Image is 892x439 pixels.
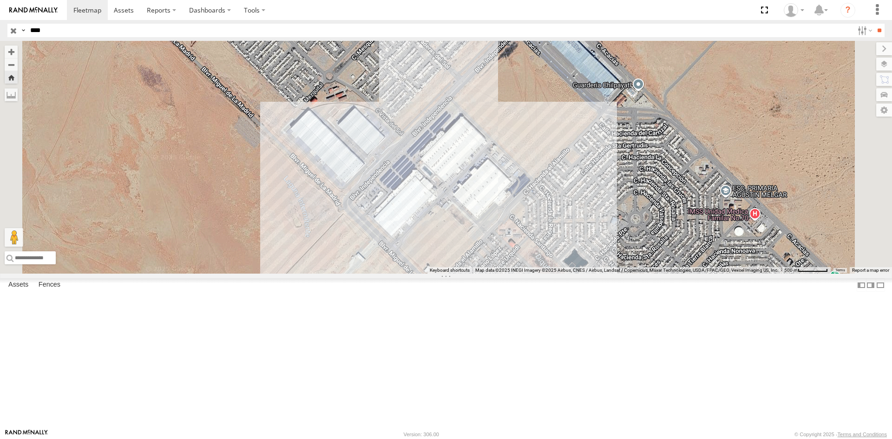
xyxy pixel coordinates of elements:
a: Visit our Website [5,430,48,439]
a: Terms (opens in new tab) [835,269,845,272]
div: Version: 306.00 [404,432,439,437]
a: Report a map error [852,268,889,273]
button: Drag Pegman onto the map to open Street View [5,228,23,247]
button: Zoom in [5,46,18,58]
label: Dock Summary Table to the Left [857,278,866,292]
label: Dock Summary Table to the Right [866,278,875,292]
span: 500 m [784,268,798,273]
button: Map Scale: 500 m per 61 pixels [781,267,831,274]
button: Zoom Home [5,71,18,84]
label: Fences [34,279,65,292]
div: © Copyright 2025 - [794,432,887,437]
button: Keyboard shortcuts [430,267,470,274]
label: Measure [5,88,18,101]
label: Search Filter Options [854,24,874,37]
label: Map Settings [876,104,892,117]
div: Roberto Garcia [780,3,807,17]
span: Map data ©2025 INEGI Imagery ©2025 Airbus, CNES / Airbus, Landsat / Copernicus, Maxar Technologie... [475,268,779,273]
label: Assets [4,279,33,292]
i: ? [840,3,855,18]
a: Terms and Conditions [838,432,887,437]
button: Zoom out [5,58,18,71]
label: Search Query [20,24,27,37]
label: Hide Summary Table [876,278,885,292]
img: rand-logo.svg [9,7,58,13]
